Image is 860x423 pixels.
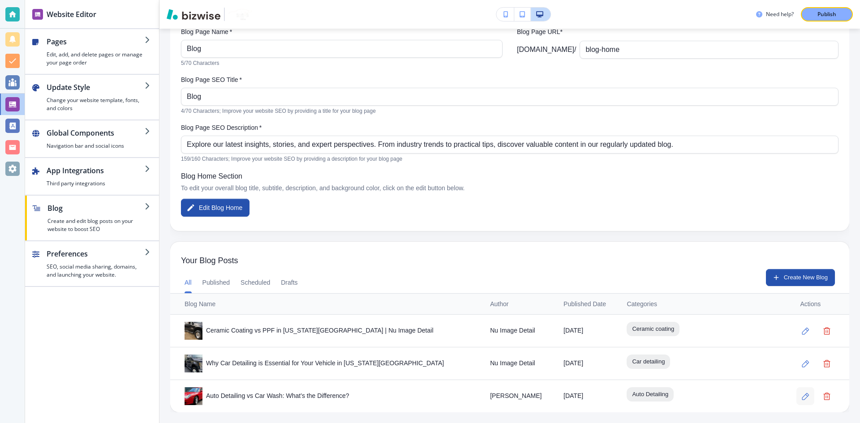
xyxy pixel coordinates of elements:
h2: App Integrations [47,165,145,176]
p: [DOMAIN_NAME] / [517,44,576,55]
img: 6ebc76aa8de7860e31c7613d8e5e6049.webp [185,387,202,405]
p: Publish [817,10,836,18]
td: [DATE] [556,380,619,413]
p: 4/70 Characters; Improve your website SEO by providing a title for your blog page [181,107,832,116]
img: 1f6f9161244d85f168c9c2c0750852ed.webp [185,355,202,372]
button: App IntegrationsThird party integrations [25,158,159,195]
h4: Third party integrations [47,179,145,188]
button: Scheduled [241,272,270,293]
label: Blog Page SEO Description [181,123,838,132]
td: Nu Image Detail [483,347,556,380]
button: PreferencesSEO, social media sharing, domains, and launching your website. [25,241,159,286]
h3: Need help? [766,10,794,18]
img: editor icon [32,9,43,20]
label: Blog Page Name [181,27,503,36]
p: Blog Home Section [181,171,838,182]
img: f55dca7108df5339815aa9a6e415ce33.webp [185,322,202,340]
h2: Pages [47,36,145,47]
button: BlogCreate and edit blog posts on your website to boost SEO [25,196,159,240]
td: [DATE] [556,315,619,347]
th: Categories [619,294,789,315]
button: Create New Blog [766,269,835,286]
span: Ceramic coating [627,325,679,333]
img: Your Logo [228,9,253,20]
button: All [185,272,192,293]
p: To edit your overall blog title, subtitle, description, and background color, click on the edit b... [181,184,838,193]
div: Why Car Detailing is Essential for Your Vehicle in [US_STATE][GEOGRAPHIC_DATA] [185,355,476,372]
td: [PERSON_NAME] [483,380,556,413]
th: Author [483,294,556,315]
h2: Blog [47,203,145,214]
p: 5/70 Characters [181,59,496,68]
h2: Global Components [47,128,145,138]
p: 159/160 Characters; Improve your website SEO by providing a description for your blog page [181,155,832,164]
th: Published Date [556,294,619,315]
button: Update StyleChange your website template, fonts, and colors [25,75,159,120]
div: Ceramic Coating vs PPF in [US_STATE][GEOGRAPHIC_DATA] | Nu Image Detail [185,322,476,340]
h4: Edit, add, and delete pages or manage your page order [47,51,145,67]
button: Publish [801,7,853,21]
div: Blog Name [185,301,476,307]
div: Auto Detailing vs Car Wash: What’s the Difference? [185,387,476,405]
label: Blog Page SEO Title [181,75,838,84]
button: PagesEdit, add, and delete pages or manage your page order [25,29,159,74]
h4: SEO, social media sharing, domains, and launching your website. [47,263,145,279]
img: Bizwise Logo [167,9,220,20]
span: Car detailing [627,357,670,366]
td: Nu Image Detail [483,315,556,347]
span: Your Blog Posts [181,256,838,266]
h2: Preferences [47,248,145,259]
button: Edit Blog Home [181,199,249,217]
h2: Update Style [47,82,145,93]
td: [DATE] [556,347,619,380]
button: Drafts [281,272,297,293]
h4: Create and edit blog posts on your website to boost SEO [47,217,145,233]
div: Actions [800,301,842,307]
h4: Navigation bar and social icons [47,142,145,150]
button: Global ComponentsNavigation bar and social icons [25,120,159,157]
h2: Website Editor [47,9,96,20]
p: Blog Page URL* [517,27,838,37]
span: Auto Detailing [627,390,674,399]
button: Published [202,272,230,293]
h4: Change your website template, fonts, and colors [47,96,145,112]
